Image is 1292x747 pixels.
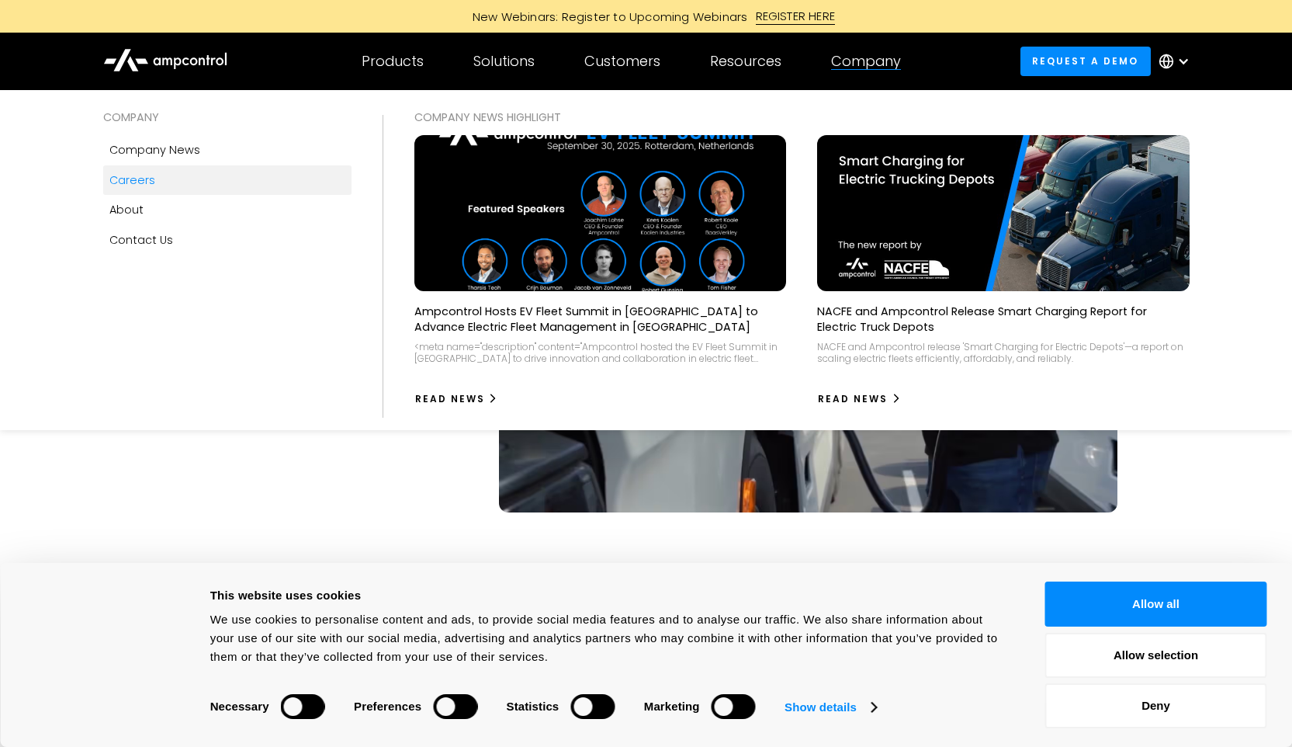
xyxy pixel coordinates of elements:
div: Contact Us [109,231,173,248]
p: Ampcontrol Hosts EV Fleet Summit in [GEOGRAPHIC_DATA] to Advance Electric Fleet Management in [GE... [414,304,787,335]
div: This website uses cookies [210,586,1010,605]
div: REGISTER HERE [756,8,836,25]
a: Careers [103,165,352,195]
a: New Webinars: Register to Upcoming WebinarsREGISTER HERE [297,8,996,25]
button: Allow all [1045,582,1267,627]
strong: Preferences [354,700,421,713]
button: Allow selection [1045,633,1267,678]
div: Resources [710,53,781,70]
p: NACFE and Ampcontrol Release Smart Charging Report for Electric Truck Depots [817,304,1190,335]
div: New Webinars: Register to Upcoming Webinars [457,9,756,25]
div: Solutions [473,53,535,70]
div: NACFE and Ampcontrol release 'Smart Charging for Electric Depots'—a report on scaling electric fl... [817,341,1190,365]
a: Read News [817,387,902,412]
div: COMPANY NEWS Highlight [414,109,1190,126]
div: Company [831,53,901,70]
div: Read News [415,392,485,406]
div: Read News [818,392,888,406]
strong: Marketing [644,700,700,713]
button: Deny [1045,683,1267,728]
div: We use cookies to personalise content and ads, to provide social media features and to analyse ou... [210,610,1010,666]
div: <meta name="description" content="Ampcontrol hosted the EV Fleet Summit in [GEOGRAPHIC_DATA] to d... [414,341,787,365]
div: COMPANY [103,109,352,126]
div: Customers [584,53,660,70]
a: About [103,195,352,224]
a: Company news [103,135,352,165]
strong: Statistics [507,700,559,713]
a: Read News [414,387,499,412]
a: Show details [785,696,876,719]
div: Careers [109,172,155,189]
div: About [109,201,144,218]
div: Products [362,53,424,70]
a: Request a demo [1020,47,1151,75]
a: Contact Us [103,225,352,255]
strong: Necessary [210,700,269,713]
div: Company news [109,141,200,158]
